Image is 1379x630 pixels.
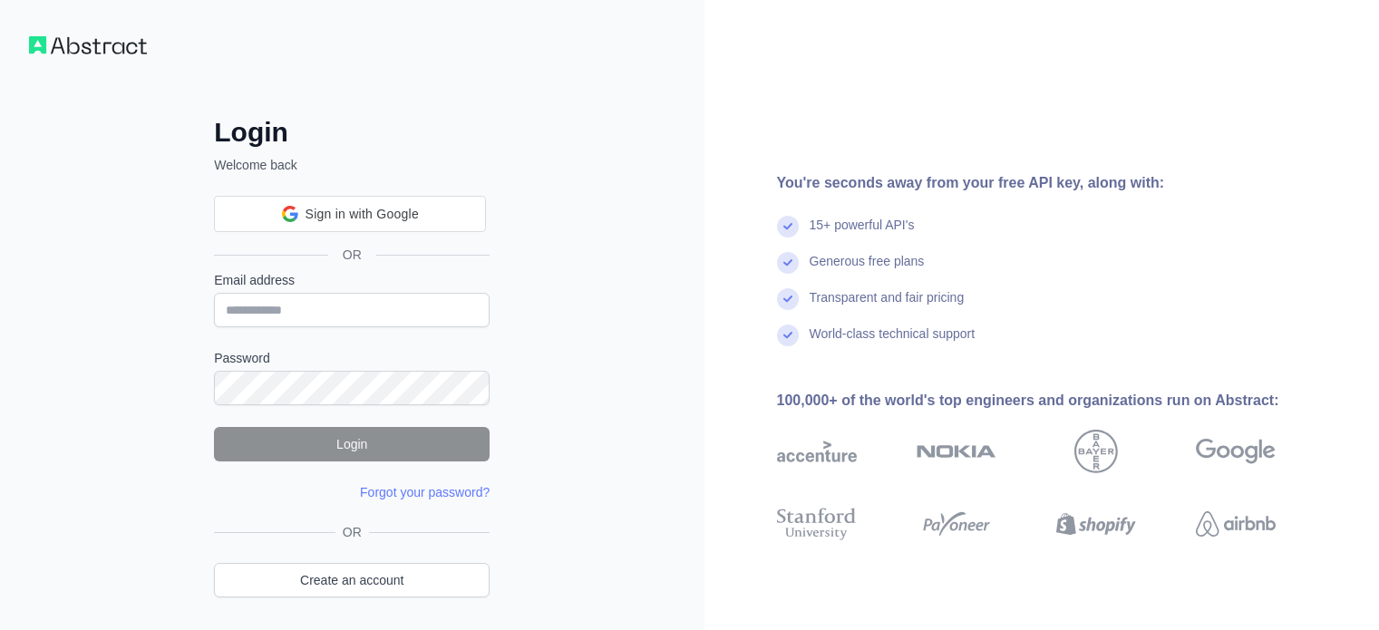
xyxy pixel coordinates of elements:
[335,523,369,541] span: OR
[328,246,376,264] span: OR
[777,325,799,346] img: check mark
[214,271,490,289] label: Email address
[214,196,486,232] div: Sign in with Google
[214,427,490,461] button: Login
[810,325,976,361] div: World-class technical support
[29,36,147,54] img: Workflow
[214,156,490,174] p: Welcome back
[917,430,996,473] img: nokia
[1196,430,1276,473] img: google
[810,216,915,252] div: 15+ powerful API's
[214,116,490,149] h2: Login
[777,252,799,274] img: check mark
[810,288,965,325] div: Transparent and fair pricing
[777,390,1334,412] div: 100,000+ of the world's top engineers and organizations run on Abstract:
[214,349,490,367] label: Password
[1196,504,1276,544] img: airbnb
[777,504,857,544] img: stanford university
[777,172,1334,194] div: You're seconds away from your free API key, along with:
[810,252,925,288] div: Generous free plans
[214,563,490,597] a: Create an account
[777,216,799,237] img: check mark
[1056,504,1136,544] img: shopify
[1074,430,1118,473] img: bayer
[306,205,419,224] span: Sign in with Google
[777,430,857,473] img: accenture
[777,288,799,310] img: check mark
[360,485,490,499] a: Forgot your password?
[917,504,996,544] img: payoneer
